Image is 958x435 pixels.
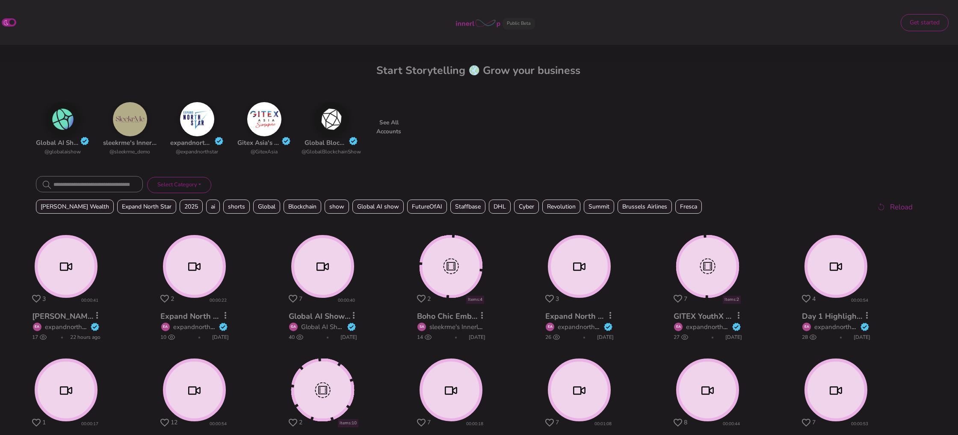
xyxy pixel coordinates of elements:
img: verified [214,136,224,146]
span: 7 [812,418,816,426]
div: EA [546,323,554,331]
span: Brussels Airlines [618,200,672,214]
span: ai [206,200,220,214]
a: Boho Chic Embroidered High Waist Maxi Skirt [417,311,585,321]
button: Select Category [147,177,211,193]
span: Revolution [542,200,580,214]
span: 27 [674,333,688,341]
a: [PERSON_NAME] Wealth: AI-driven platform democratising private banking for the mass affluent [32,311,387,321]
span: 28 [802,333,816,341]
img: alt [46,102,80,136]
a: expandnorthstar's Innerloop Account [170,138,282,147]
a: sleekrme's Innerloop Account [429,323,514,331]
div: EA [802,323,811,331]
span: Global AI show [352,200,404,214]
span: 40 [289,333,303,341]
img: verified [80,136,89,146]
span: Expand North Star [117,200,176,214]
span: Reload [890,202,913,213]
span: 7 [684,295,687,303]
img: welcomeimg [469,65,479,76]
a: altGlobal Blockchain show Innerloop Accountverified@GlobalBlockchainShow [305,102,358,159]
span: [DATE] [340,333,357,341]
a: @globalaishow [44,148,81,156]
p: See All Accounts [372,118,406,136]
a: @GitexAsia [251,148,278,156]
span: 2 [171,295,174,303]
a: altsleekrme's Innerloop Account@sleekrme_demo [103,102,157,159]
h1: Start Storytelling Grow your business [36,64,921,82]
span: 1 [42,418,46,426]
a: expandnorthstar's Innerloop Account [558,323,664,331]
span: [DATE] [725,333,742,341]
span: Global [253,200,280,214]
a: expandnorthstar's Innerloop Account [45,323,151,331]
span: 2 [299,418,302,426]
img: alt [247,102,281,136]
a: @expandnorthstar [176,148,218,156]
img: verified [603,322,613,332]
img: verified [349,136,358,146]
span: show [325,200,349,214]
a: Expand North Star 2025 Teaser [160,311,275,321]
a: Global AI Show Teaser [289,311,371,321]
div: EA [161,323,170,331]
span: 4 [812,295,816,303]
a: sleekrme's Innerloop Account [103,138,192,147]
img: verified [281,136,291,146]
a: Global Blockchain show Innerloop Account [305,138,434,147]
a: Day 1 Highlight Video [802,311,883,321]
button: Get started [901,14,949,31]
a: Expand North Star at [GEOGRAPHIC_DATA] - Day 1 Roaming Reporter (Youtube) [545,311,839,321]
span: Summit [584,200,614,214]
div: SA [417,323,426,331]
a: expandnorthstar's Innerloop Account [173,323,280,331]
span: Fresca [675,200,702,214]
img: verified [90,322,100,332]
span: 12 [171,418,177,426]
a: altGlobal AI Show 's Innerloop Accountverified@globalaishow [36,102,89,159]
span: 7 [427,418,431,426]
span: 7 [299,295,302,303]
a: expandnorthstar's Innerloop Account [686,323,792,331]
span: 2025 [180,200,203,214]
span: Staffbase [450,200,485,214]
a: Gitex Asia's Innerloop Account [237,138,330,147]
span: 3 [42,295,46,303]
img: alt [314,102,349,136]
span: [DATE] [597,333,614,341]
img: verified [347,322,356,332]
a: Global AI Show 's Innerloop Account [301,323,407,331]
div: EA [674,323,683,331]
a: expandnorthstar's Innerloop Account [814,323,921,331]
img: verified [219,322,228,332]
span: 22 hours ago [70,333,101,341]
a: @sleekrme_demo [109,148,150,156]
span: 14 [417,333,432,341]
span: DHL [489,200,511,214]
a: altGitex Asia's Innerloop Accountverified@GitexAsia [237,102,291,159]
img: verified [732,322,741,332]
a: @GlobalBlockchainShow [302,148,361,156]
img: verified [860,322,869,332]
a: altexpandnorthstar's Innerloop Accountverified@expandnorthstar [170,102,224,159]
span: 2 [427,295,431,303]
span: [DATE] [469,333,485,341]
span: 26 [545,333,560,341]
span: Cyber [514,200,539,214]
span: shorts [223,200,250,214]
a: GITEX YouthX Unipreneur 2024: Speaker Announcement [674,311,878,321]
img: alt [180,102,214,136]
span: FutureOfAI [407,200,447,214]
span: [DATE] [212,333,229,341]
div: GA [289,323,298,331]
span: 3 [556,295,559,303]
span: [PERSON_NAME] Wealth [36,200,114,214]
div: EA [33,323,41,331]
span: [DATE] [854,333,870,341]
a: Global AI Show 's Innerloop Account [36,138,147,147]
img: alt [113,102,147,136]
span: 7 [556,418,559,426]
span: 8 [684,418,687,426]
span: 17 [32,333,47,341]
